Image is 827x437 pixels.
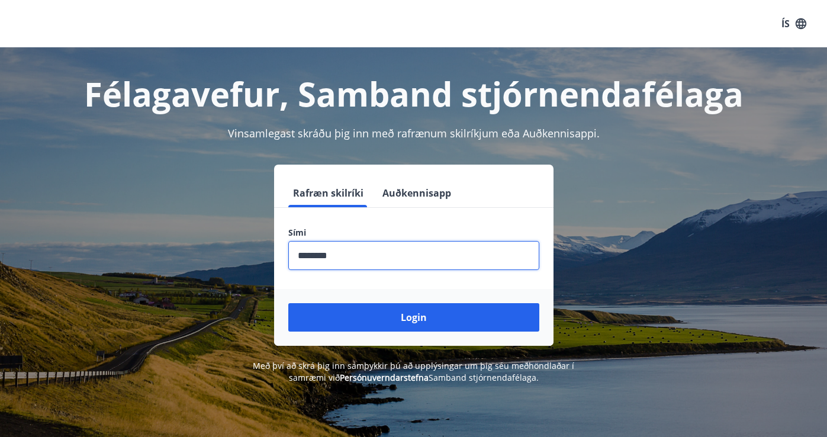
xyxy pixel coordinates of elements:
[288,227,539,239] label: Sími
[288,179,368,207] button: Rafræn skilríki
[14,71,813,116] h1: Félagavefur, Samband stjórnendafélaga
[288,303,539,332] button: Login
[340,372,429,383] a: Persónuverndarstefna
[228,126,600,140] span: Vinsamlegast skráðu þig inn með rafrænum skilríkjum eða Auðkennisappi.
[253,360,574,383] span: Með því að skrá þig inn samþykkir þú að upplýsingar um þig séu meðhöndlaðar í samræmi við Samband...
[775,13,813,34] button: ÍS
[378,179,456,207] button: Auðkennisapp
